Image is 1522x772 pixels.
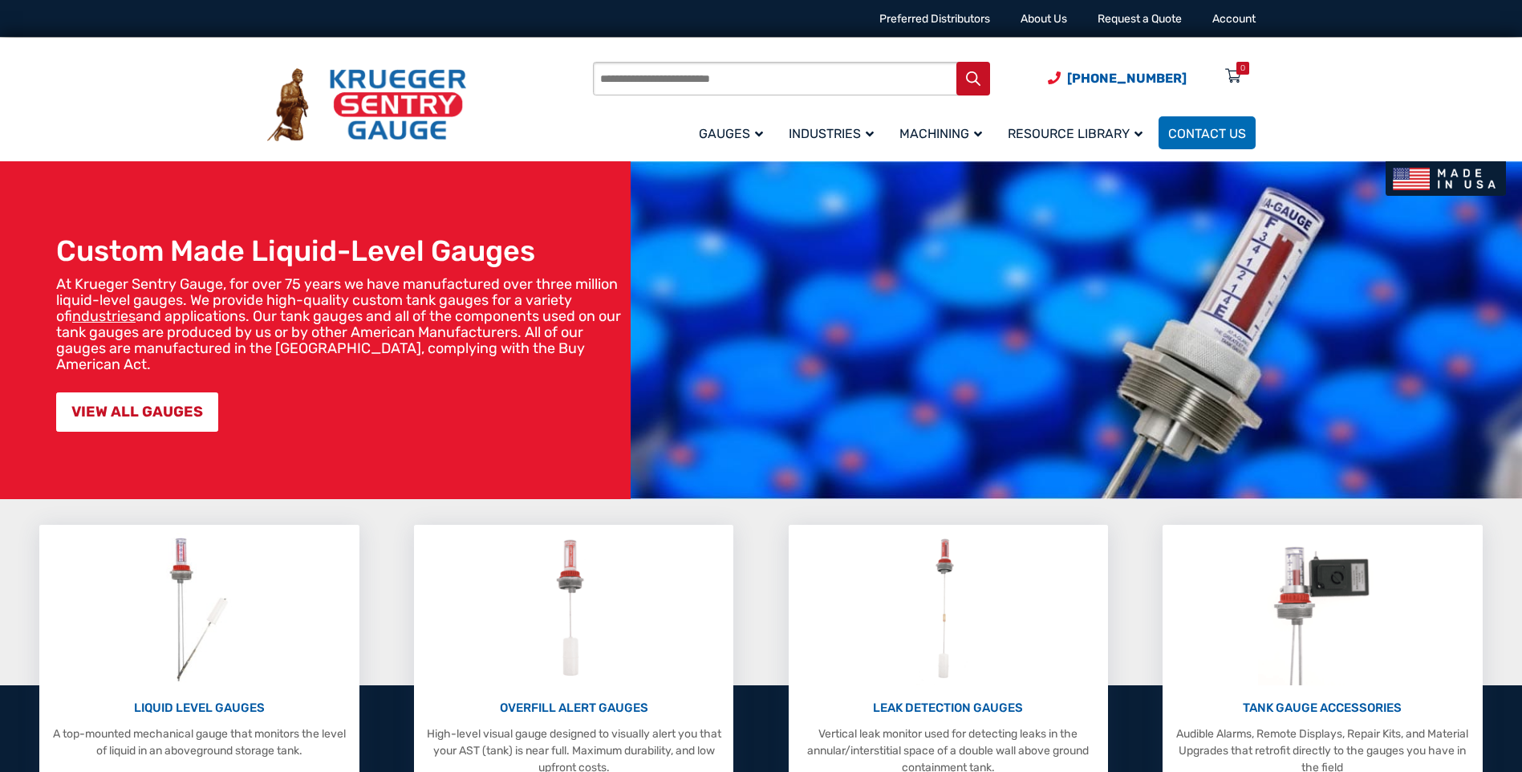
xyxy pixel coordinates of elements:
[789,126,874,141] span: Industries
[56,276,623,372] p: At Krueger Sentry Gauge, for over 75 years we have manufactured over three million liquid-level g...
[156,533,241,685] img: Liquid Level Gauges
[56,392,218,432] a: VIEW ALL GAUGES
[998,114,1159,152] a: Resource Library
[916,533,980,685] img: Leak Detection Gauges
[1240,62,1245,75] div: 0
[1212,12,1256,26] a: Account
[72,307,136,325] a: industries
[1171,699,1474,717] p: TANK GAUGE ACCESSORIES
[797,699,1100,717] p: LEAK DETECTION GAUGES
[47,699,351,717] p: LIQUID LEVEL GAUGES
[1098,12,1182,26] a: Request a Quote
[699,126,763,141] span: Gauges
[538,533,610,685] img: Overfill Alert Gauges
[1258,533,1387,685] img: Tank Gauge Accessories
[879,12,990,26] a: Preferred Distributors
[1048,68,1187,88] a: Phone Number (920) 434-8860
[1008,126,1143,141] span: Resource Library
[1159,116,1256,149] a: Contact Us
[56,234,623,268] h1: Custom Made Liquid-Level Gauges
[890,114,998,152] a: Machining
[422,699,725,717] p: OVERFILL ALERT GAUGES
[47,725,351,759] p: A top-mounted mechanical gauge that monitors the level of liquid in an aboveground storage tank.
[899,126,982,141] span: Machining
[1067,71,1187,86] span: [PHONE_NUMBER]
[1386,161,1506,196] img: Made In USA
[1168,126,1246,141] span: Contact Us
[267,68,466,142] img: Krueger Sentry Gauge
[1021,12,1067,26] a: About Us
[779,114,890,152] a: Industries
[689,114,779,152] a: Gauges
